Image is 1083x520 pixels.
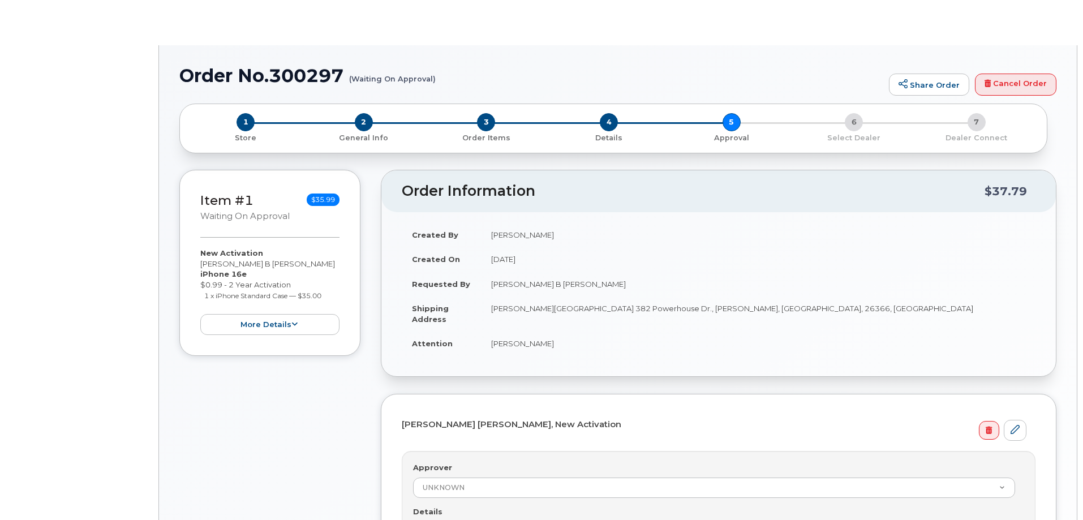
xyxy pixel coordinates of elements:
[412,304,449,324] strong: Shipping Address
[200,248,263,257] strong: New Activation
[413,506,442,517] label: Details
[412,339,453,348] strong: Attention
[200,269,247,278] strong: iPhone 16e
[303,131,426,143] a: 2 General Info
[412,230,458,239] strong: Created By
[975,74,1056,96] a: Cancel Order
[200,314,339,335] button: more details
[194,133,298,143] p: Store
[481,331,1035,356] td: [PERSON_NAME]
[200,248,339,335] div: [PERSON_NAME] B [PERSON_NAME] $0.99 - 2 Year Activation
[985,181,1027,202] div: $37.79
[413,462,452,473] label: Approver
[204,291,321,300] small: 1 x iPhone Standard Case — $35.00
[548,131,671,143] a: 4 Details
[481,247,1035,272] td: [DATE]
[307,133,421,143] p: General Info
[600,113,618,131] span: 4
[477,113,495,131] span: 3
[481,222,1035,247] td: [PERSON_NAME]
[402,183,985,199] h2: Order Information
[481,296,1035,331] td: [PERSON_NAME][GEOGRAPHIC_DATA] 382 Powerhouse Dr., [PERSON_NAME], [GEOGRAPHIC_DATA], 26366, [GEOG...
[307,194,339,206] span: $35.99
[237,113,255,131] span: 1
[481,272,1035,296] td: [PERSON_NAME] B [PERSON_NAME]
[412,280,470,289] strong: Requested By
[402,420,1026,429] h4: [PERSON_NAME] [PERSON_NAME], New Activation
[189,131,303,143] a: 1 Store
[425,131,548,143] a: 3 Order Items
[200,211,290,221] small: Waiting On Approval
[349,66,436,83] small: (Waiting On Approval)
[179,66,883,85] h1: Order No.300297
[889,74,969,96] a: Share Order
[429,133,543,143] p: Order Items
[552,133,666,143] p: Details
[355,113,373,131] span: 2
[200,192,253,208] a: Item #1
[412,255,460,264] strong: Created On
